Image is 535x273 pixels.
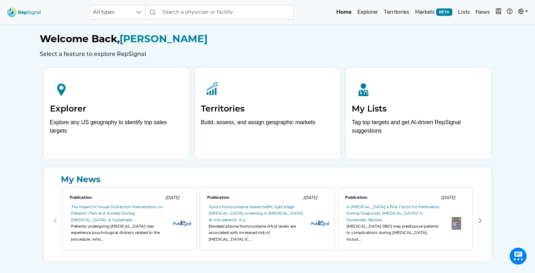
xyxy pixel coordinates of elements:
div: Explore any US geography to identify top sales targets [50,118,183,135]
a: ExplorerExplore any US geography to identify top sales targets [44,68,189,159]
h2: Explorer [50,104,183,114]
a: The Impact of Visual Distraction Interventions on Patients' Pain and Anxiety During [MEDICAL_DATA... [71,205,163,222]
img: pubmed_logo.fab3c44c.png [173,220,191,227]
a: Explorer [355,5,381,19]
a: My News [50,173,486,186]
input: Search a physician or facility [159,5,294,20]
a: News [473,5,493,19]
button: Next Page [475,215,486,226]
span: [DATE] [165,196,179,200]
span: Welcome Back, [40,33,120,45]
a: Is [MEDICAL_DATA] a Risk Factor for Perforation During Diagnostic [MEDICAL_DATA]? A Systematic Re... [346,205,439,222]
span: [DATE] [441,196,455,200]
div: 2 [336,186,474,256]
a: MarketsBETA [412,5,455,19]
a: TerritoriesBuild, assess, and assign geographic markets [195,68,340,159]
span: All types [90,5,132,19]
a: Serum homocysteine-based traffic light triage [MEDICAL_DATA] screening in [MEDICAL_DATA] at-risk ... [209,205,303,222]
div: 0 [61,186,199,256]
h2: My Lists [352,104,485,114]
h6: Select a feature to explore RepSignal [40,51,496,57]
img: pubmed_logo.fab3c44c.png [311,220,329,227]
span: Publication [207,196,229,200]
div: Patients undergoing [MEDICAL_DATA] may experience psychological distress related to the procedure... [71,223,167,243]
img: OIP.rYiStqBqWm0JyScKgt86pAAAAA [452,217,461,230]
a: Home [333,5,355,19]
p: Tag top targets and get AI-driven RepSignal suggestions [352,118,485,139]
div: [MEDICAL_DATA] (IBD) may predispose patients to complications during [MEDICAL_DATA], includ... [346,223,443,243]
span: Publication [70,196,92,200]
span: Publication [345,196,367,200]
div: Elevated plasma homocysteine (Hcy) levels are associated with increased risk of [MEDICAL_DATA] (C... [209,223,305,243]
span: BETA [436,8,452,15]
div: 1 [198,186,336,256]
h1: [PERSON_NAME] [40,33,496,45]
button: Intel Book [493,5,504,19]
a: My ListsTag top targets and get AI-driven RepSignal suggestions [346,68,491,159]
span: [DATE] [303,196,317,200]
h2: Territories [201,104,334,114]
a: Territories [381,5,412,19]
p: Build, assess, and assign geographic markets [201,118,334,139]
a: Lists [455,5,473,19]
